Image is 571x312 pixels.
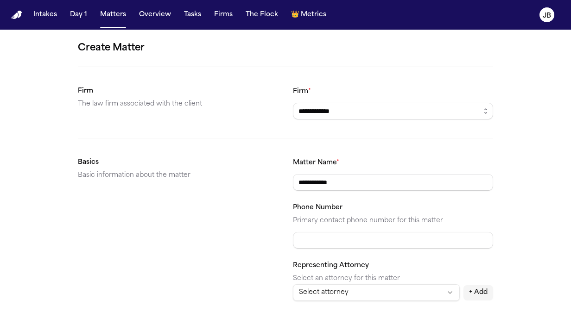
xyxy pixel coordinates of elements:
button: Overview [135,6,175,23]
span: crown [291,10,299,19]
p: The law firm associated with the client [78,99,278,110]
p: Select an attorney for this matter [293,273,493,284]
h2: Firm [78,86,278,97]
button: crownMetrics [287,6,330,23]
label: Matter Name [293,159,339,166]
button: Matters [96,6,130,23]
button: + Add [463,285,493,300]
label: Firm [293,88,311,95]
text: JB [543,12,551,19]
label: Representing Attorney [293,262,369,269]
h2: Basics [78,157,278,168]
label: Phone Number [293,204,343,211]
p: Basic information about the matter [78,170,278,181]
button: Firms [210,6,236,23]
span: Metrics [301,10,326,19]
p: Primary contact phone number for this matter [293,215,493,226]
button: Intakes [30,6,61,23]
button: The Flock [242,6,282,23]
img: Finch Logo [11,11,22,19]
h1: Create Matter [78,41,493,56]
button: Day 1 [66,6,91,23]
input: Select a firm [293,103,493,119]
button: Tasks [180,6,205,23]
button: Select attorney [293,284,460,301]
a: Home [11,11,22,19]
